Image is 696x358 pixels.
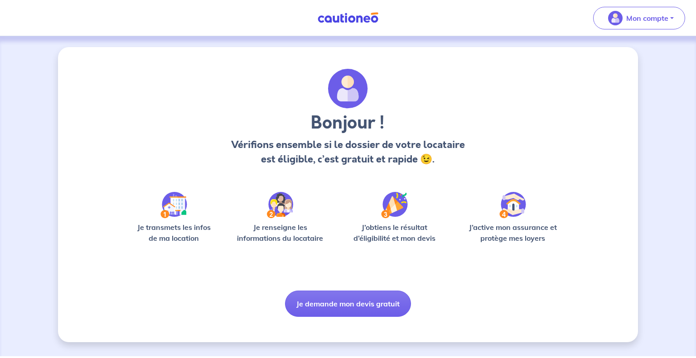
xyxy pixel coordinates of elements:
p: J’active mon assurance et protège mes loyers [460,222,565,243]
h3: Bonjour ! [228,112,467,134]
img: illu_account_valid_menu.svg [608,11,623,25]
img: /static/c0a346edaed446bb123850d2d04ad552/Step-2.svg [267,192,293,218]
img: archivate [328,69,368,109]
p: J’obtiens le résultat d’éligibilité et mon devis [343,222,446,243]
img: /static/90a569abe86eec82015bcaae536bd8e6/Step-1.svg [160,192,187,218]
img: /static/f3e743aab9439237c3e2196e4328bba9/Step-3.svg [381,192,408,218]
p: Je renseigne les informations du locataire [232,222,329,243]
img: Cautioneo [314,12,382,24]
p: Vérifions ensemble si le dossier de votre locataire est éligible, c’est gratuit et rapide 😉. [228,138,467,167]
p: Mon compte [626,13,668,24]
button: Je demande mon devis gratuit [285,291,411,317]
button: illu_account_valid_menu.svgMon compte [593,7,685,29]
p: Je transmets les infos de ma location [130,222,217,243]
img: /static/bfff1cf634d835d9112899e6a3df1a5d/Step-4.svg [499,192,526,218]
